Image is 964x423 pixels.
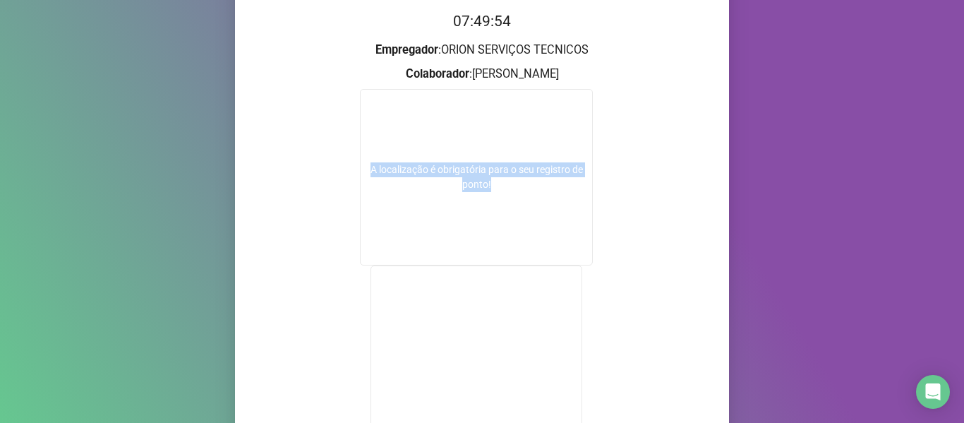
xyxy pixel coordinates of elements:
div: A localização é obrigatória para o seu registro de ponto! [361,162,592,192]
time: 07:49:54 [453,13,511,30]
h3: : ORION SERVIÇOS TECNICOS [252,41,712,59]
strong: Colaborador [406,67,469,81]
div: Open Intercom Messenger [916,375,950,409]
h3: : [PERSON_NAME] [252,65,712,83]
strong: Empregador [375,43,438,56]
